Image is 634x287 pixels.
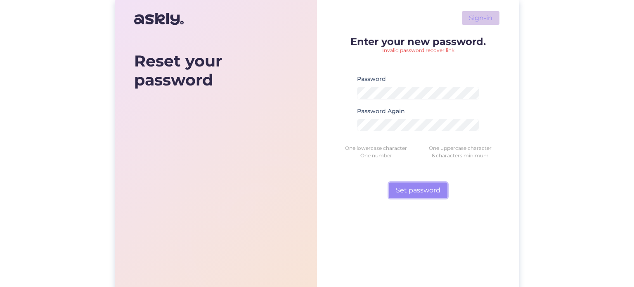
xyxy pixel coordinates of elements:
[462,11,499,25] a: Sign-in
[357,107,405,116] label: Password Again
[357,75,386,83] label: Password
[418,152,502,159] div: 6 characters minimum
[389,183,447,198] button: Set password
[334,152,418,159] div: One number
[418,145,502,152] div: One uppercase character
[134,9,184,29] img: Askly
[337,36,499,47] p: Enter your new password.
[334,145,418,152] div: One lowercase character
[337,47,499,54] p: Invalid password recover link
[134,52,298,89] div: Reset your password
